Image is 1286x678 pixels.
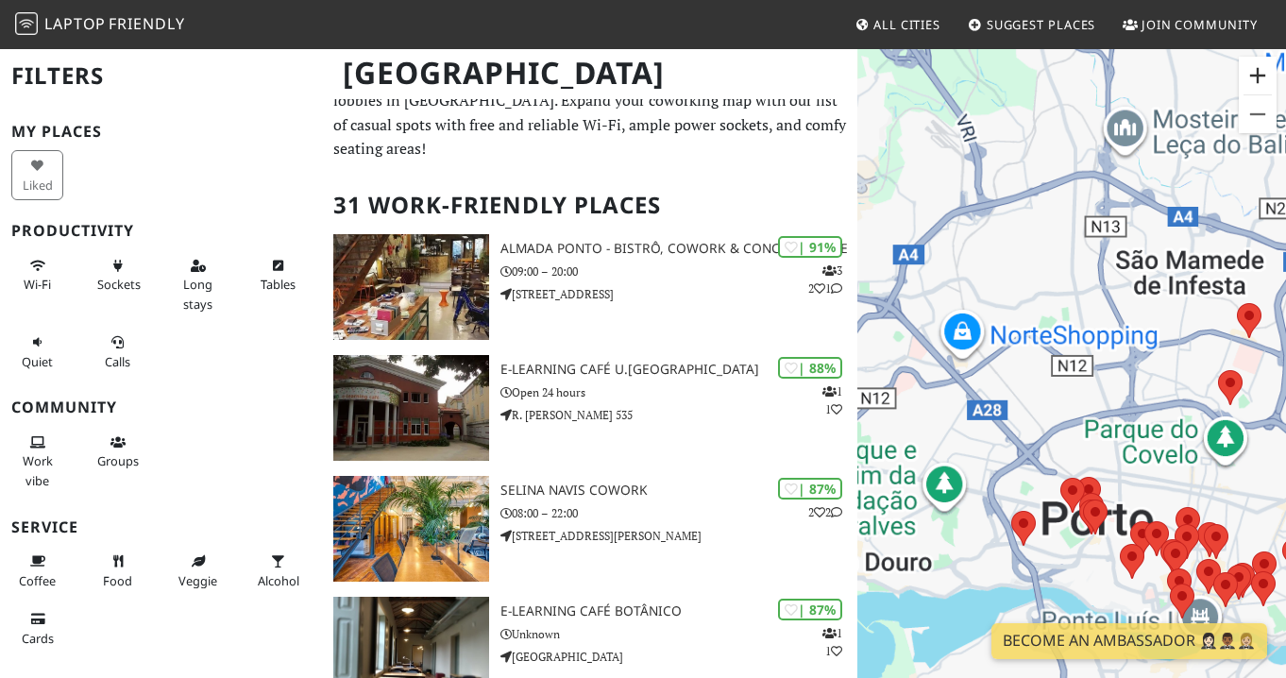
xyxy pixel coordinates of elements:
[500,406,857,424] p: R. [PERSON_NAME] 535
[15,12,38,35] img: LaptopFriendly
[105,353,130,370] span: Video/audio calls
[11,47,311,105] h2: Filters
[500,603,857,619] h3: E-learning Café Botânico
[322,234,858,340] a: Almada Ponto - Bistrô, Cowork & Concept Store | 91% 321 Almada Ponto - Bistrô, Cowork & Concept S...
[778,357,842,379] div: | 88%
[500,504,857,522] p: 08:00 – 22:00
[1239,57,1277,94] button: Zoom in
[808,262,842,297] p: 3 2 1
[11,518,311,536] h3: Service
[15,8,185,42] a: LaptopFriendly LaptopFriendly
[22,353,53,370] span: Quiet
[500,263,857,280] p: 09:00 – 20:00
[51,110,66,125] img: tab_domain_overview_orange.svg
[333,355,489,461] img: e-learning Café U.Porto
[500,648,857,666] p: [GEOGRAPHIC_DATA]
[49,49,208,64] div: Domain: [DOMAIN_NAME]
[960,8,1104,42] a: Suggest Places
[500,285,857,303] p: [STREET_ADDRESS]
[92,250,144,300] button: Sockets
[333,476,489,582] img: Selina Navis CoWork
[987,16,1096,33] span: Suggest Places
[1115,8,1265,42] a: Join Community
[11,327,63,377] button: Quiet
[30,49,45,64] img: website_grey.svg
[53,30,93,45] div: v 4.0.25
[500,362,857,378] h3: e-learning Café U.[GEOGRAPHIC_DATA]
[11,546,63,596] button: Coffee
[333,177,847,234] h2: 31 Work-Friendly Places
[261,276,296,293] span: Work-friendly tables
[11,123,311,141] h3: My Places
[500,625,857,643] p: Unknown
[500,383,857,401] p: Open 24 hours
[209,111,318,124] div: Keywords by Traffic
[24,276,51,293] span: Stable Wi-Fi
[500,527,857,545] p: [STREET_ADDRESS][PERSON_NAME]
[252,250,304,300] button: Tables
[172,250,224,319] button: Long stays
[23,452,53,488] span: People working
[500,483,857,499] h3: Selina Navis CoWork
[258,572,299,589] span: Alcohol
[873,16,940,33] span: All Cities
[778,599,842,620] div: | 87%
[44,13,106,34] span: Laptop
[322,476,858,582] a: Selina Navis CoWork | 87% 22 Selina Navis CoWork 08:00 – 22:00 [STREET_ADDRESS][PERSON_NAME]
[778,478,842,500] div: | 87%
[103,572,132,589] span: Food
[22,630,54,647] span: Credit cards
[97,452,139,469] span: Group tables
[11,427,63,496] button: Work vibe
[822,624,842,660] p: 1 1
[11,222,311,240] h3: Productivity
[778,236,842,258] div: | 91%
[11,250,63,300] button: Wi-Fi
[1239,95,1277,133] button: Zoom out
[252,546,304,596] button: Alcohol
[11,603,63,653] button: Cards
[500,241,857,257] h3: Almada Ponto - Bistrô, Cowork & Concept Store
[92,427,144,477] button: Groups
[328,47,855,99] h1: [GEOGRAPHIC_DATA]
[808,503,842,521] p: 2 2
[991,623,1267,659] a: Become an Ambassador 🤵🏻‍♀️🤵🏾‍♂️🤵🏼‍♀️
[847,8,948,42] a: All Cities
[333,234,489,340] img: Almada Ponto - Bistrô, Cowork & Concept Store
[183,276,212,312] span: Long stays
[19,572,56,589] span: Coffee
[322,355,858,461] a: e-learning Café U.Porto | 88% 11 e-learning Café U.[GEOGRAPHIC_DATA] Open 24 hours R. [PERSON_NAM...
[30,30,45,45] img: logo_orange.svg
[1142,16,1258,33] span: Join Community
[97,276,141,293] span: Power sockets
[11,398,311,416] h3: Community
[822,382,842,418] p: 1 1
[72,111,169,124] div: Domain Overview
[172,546,224,596] button: Veggie
[92,327,144,377] button: Calls
[109,13,184,34] span: Friendly
[188,110,203,125] img: tab_keywords_by_traffic_grey.svg
[178,572,217,589] span: Veggie
[92,546,144,596] button: Food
